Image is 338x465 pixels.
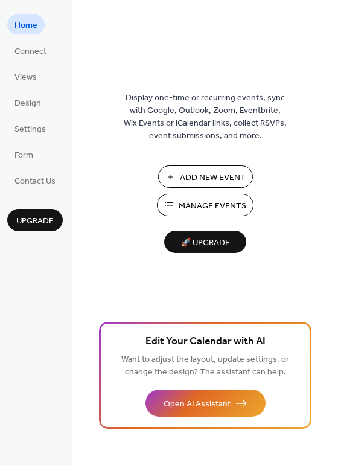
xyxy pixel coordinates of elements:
[164,398,231,411] span: Open AI Assistant
[7,118,53,138] a: Settings
[14,71,37,84] span: Views
[7,209,63,231] button: Upgrade
[14,45,46,58] span: Connect
[157,194,253,216] button: Manage Events
[14,175,56,188] span: Contact Us
[7,66,44,86] a: Views
[14,123,46,136] span: Settings
[164,231,246,253] button: 🚀 Upgrade
[14,97,41,110] span: Design
[158,165,253,188] button: Add New Event
[7,40,54,60] a: Connect
[179,200,246,213] span: Manage Events
[14,149,33,162] span: Form
[171,235,239,251] span: 🚀 Upgrade
[180,172,246,184] span: Add New Event
[121,351,289,380] span: Want to adjust the layout, update settings, or change the design? The assistant can help.
[145,333,266,350] span: Edit Your Calendar with AI
[16,215,54,228] span: Upgrade
[124,92,287,143] span: Display one-time or recurring events, sync with Google, Outlook, Zoom, Eventbrite, Wix Events or ...
[145,390,266,417] button: Open AI Assistant
[7,170,63,190] a: Contact Us
[14,19,37,32] span: Home
[7,14,45,34] a: Home
[7,144,40,164] a: Form
[7,92,48,112] a: Design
